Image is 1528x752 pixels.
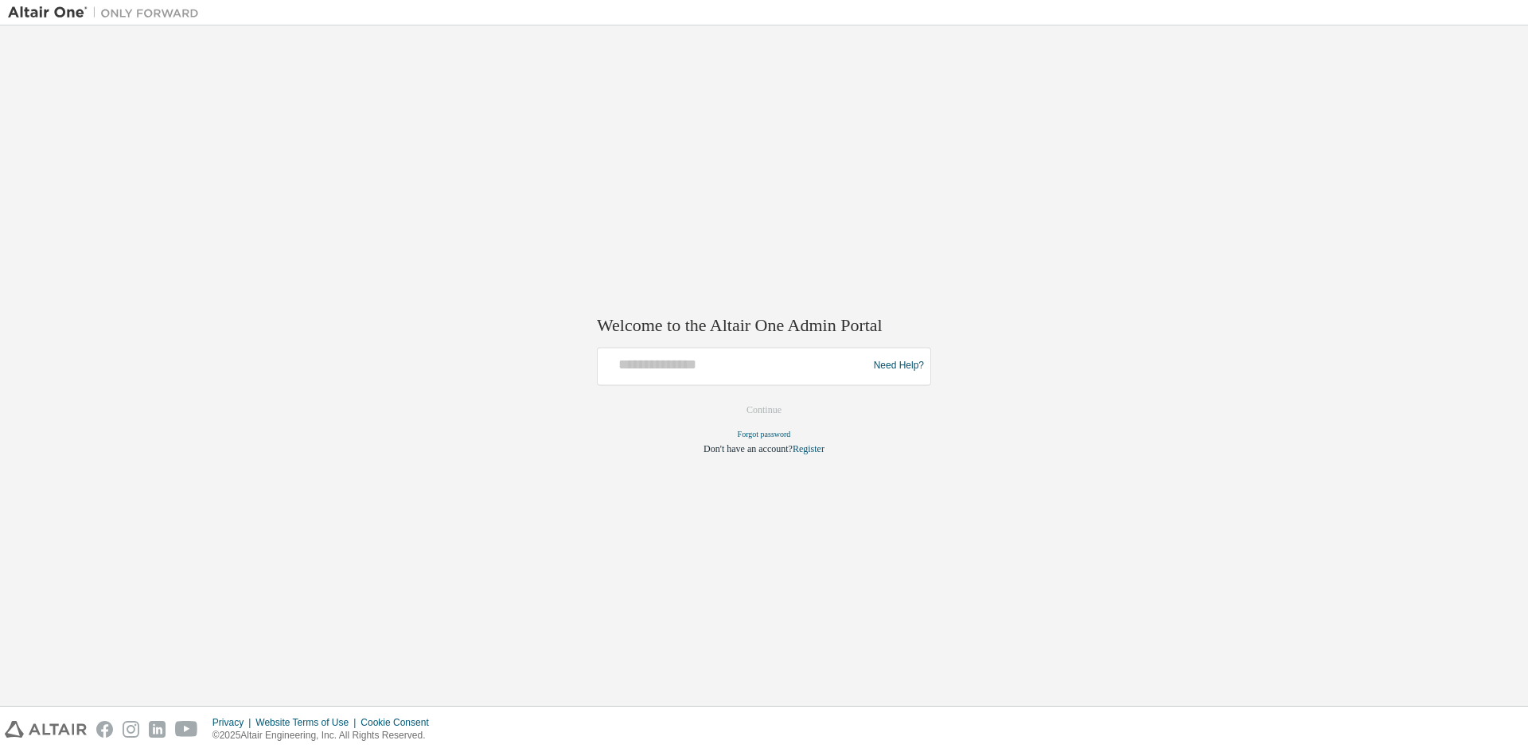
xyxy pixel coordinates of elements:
[96,721,113,738] img: facebook.svg
[5,721,87,738] img: altair_logo.svg
[704,443,793,454] span: Don't have an account?
[212,716,255,729] div: Privacy
[793,443,824,454] a: Register
[175,721,198,738] img: youtube.svg
[597,315,931,337] h2: Welcome to the Altair One Admin Portal
[123,721,139,738] img: instagram.svg
[8,5,207,21] img: Altair One
[874,366,924,367] a: Need Help?
[255,716,361,729] div: Website Terms of Use
[149,721,166,738] img: linkedin.svg
[738,430,791,438] a: Forgot password
[212,729,439,742] p: © 2025 Altair Engineering, Inc. All Rights Reserved.
[361,716,438,729] div: Cookie Consent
